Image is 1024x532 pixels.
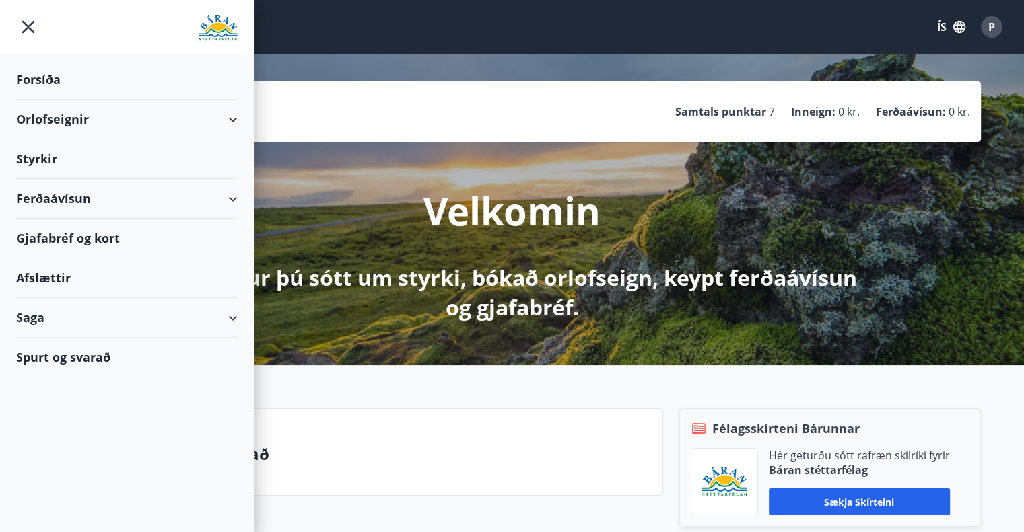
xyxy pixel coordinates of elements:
[16,219,238,258] div: Gjafabréf og kort
[16,100,238,139] div: Orlofseignir
[930,15,973,39] button: ÍS
[769,488,950,515] button: Sækja skírteini
[712,420,860,437] span: Félagsskírteni Bárunnar
[16,258,238,298] div: Afslættir
[949,104,970,119] span: 0 kr.
[838,104,860,119] span: 0 kr.
[702,466,747,498] img: Bz2lGXKH3FXEIQKvoQ8VL0Fr0uCiWgfgA3I6fSs8.png
[769,104,775,119] span: 7
[16,60,238,100] div: Forsíða
[769,448,950,463] p: Hér geturðu sótt rafræn skilríki fyrir
[16,179,238,219] div: Ferðaávísun
[16,298,238,338] div: Saga
[876,104,946,119] p: Ferðaávísun :
[791,104,835,119] p: Inneign :
[16,139,238,179] div: Styrkir
[423,185,601,236] p: Velkomin
[976,11,1008,43] button: P
[16,15,40,39] button: menu
[157,263,868,322] p: Hér getur þú sótt um styrki, bókað orlofseign, keypt ferðaávísun og gjafabréf.
[675,104,766,119] p: Samtals punktar
[988,20,995,34] span: P
[199,15,238,42] img: union_logo
[16,338,238,377] div: Spurt og svarað
[143,443,652,465] p: Spurt og svarað
[769,463,950,478] p: Báran stéttarfélag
